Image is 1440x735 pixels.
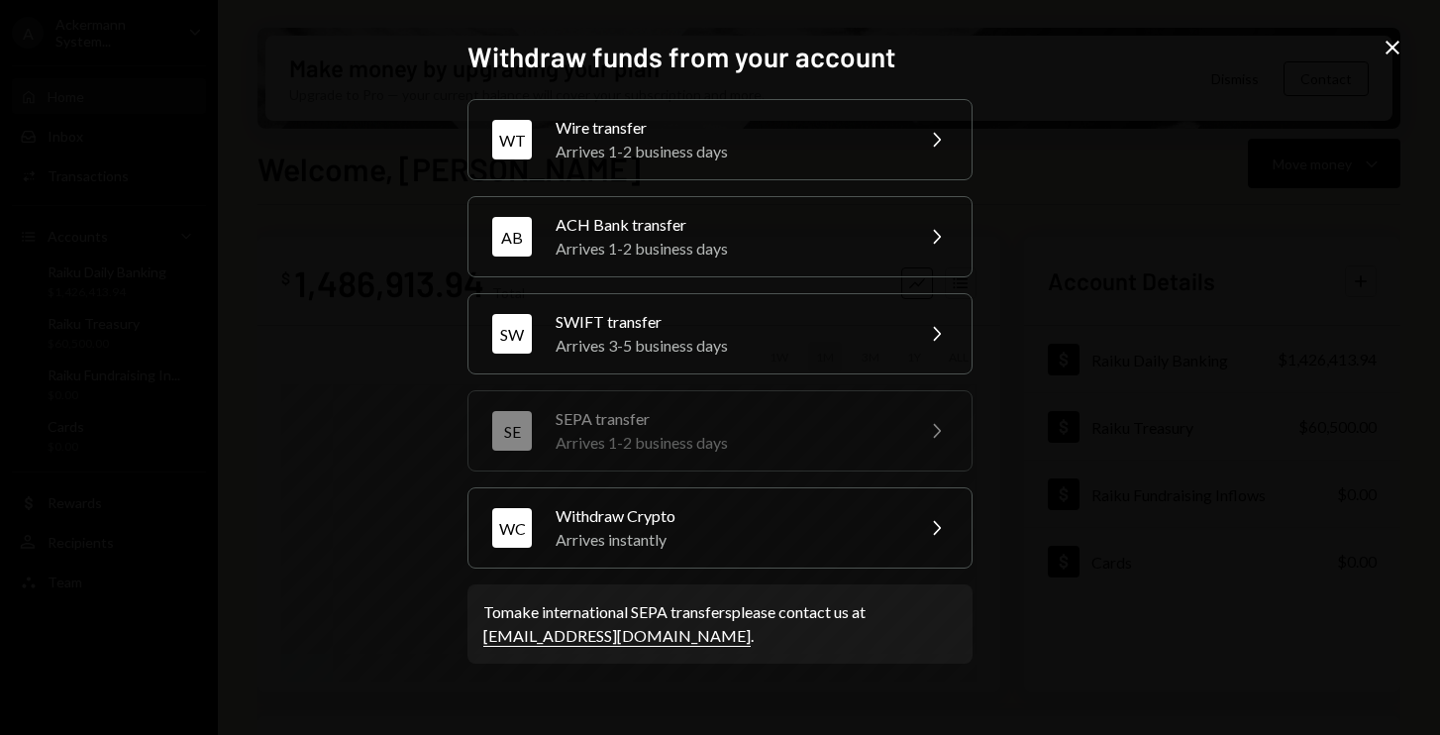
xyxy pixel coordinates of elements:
[467,487,973,569] button: WCWithdraw CryptoArrives instantly
[467,38,973,76] h2: Withdraw funds from your account
[492,508,532,548] div: WC
[483,600,957,648] div: To make international SEPA transfers please contact us at .
[467,293,973,374] button: SWSWIFT transferArrives 3-5 business days
[467,99,973,180] button: WTWire transferArrives 1-2 business days
[556,213,900,237] div: ACH Bank transfer
[492,314,532,354] div: SW
[556,504,900,528] div: Withdraw Crypto
[556,528,900,552] div: Arrives instantly
[556,407,900,431] div: SEPA transfer
[492,120,532,159] div: WT
[556,116,900,140] div: Wire transfer
[467,390,973,472] button: SESEPA transferArrives 1-2 business days
[467,196,973,277] button: ABACH Bank transferArrives 1-2 business days
[556,431,900,455] div: Arrives 1-2 business days
[556,334,900,358] div: Arrives 3-5 business days
[556,310,900,334] div: SWIFT transfer
[556,237,900,261] div: Arrives 1-2 business days
[492,411,532,451] div: SE
[556,140,900,163] div: Arrives 1-2 business days
[483,626,751,647] a: [EMAIL_ADDRESS][DOMAIN_NAME]
[492,217,532,257] div: AB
